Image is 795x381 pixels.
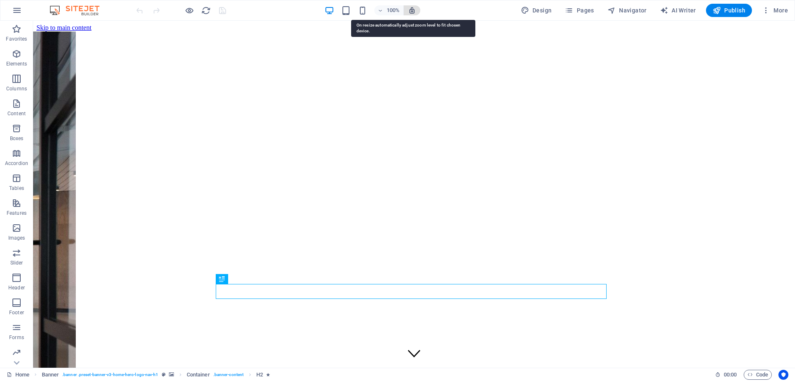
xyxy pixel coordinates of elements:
[8,235,25,241] p: Images
[7,110,26,117] p: Content
[521,6,552,15] span: Design
[7,210,26,216] p: Features
[518,4,555,17] button: Design
[657,4,699,17] button: AI Writer
[42,370,59,380] span: Click to select. Double-click to edit
[604,4,650,17] button: Navigator
[213,370,243,380] span: . banner-content
[10,260,23,266] p: Slider
[730,371,731,378] span: :
[6,85,27,92] p: Columns
[9,309,24,316] p: Footer
[713,6,745,15] span: Publish
[744,370,772,380] button: Code
[162,372,166,377] i: This element is a customizable preset
[706,4,752,17] button: Publish
[201,6,211,15] i: Reload page
[187,370,210,380] span: Click to select. Double-click to edit
[10,135,24,142] p: Boxes
[561,4,597,17] button: Pages
[6,61,27,67] p: Elements
[759,4,791,17] button: More
[724,370,737,380] span: 00 00
[565,6,594,15] span: Pages
[747,370,768,380] span: Code
[660,6,696,15] span: AI Writer
[48,5,110,15] img: Editor Logo
[8,284,25,291] p: Header
[9,334,24,341] p: Forms
[201,5,211,15] button: reload
[7,370,29,380] a: Click to cancel selection. Double-click to open Pages
[762,6,788,15] span: More
[778,370,788,380] button: Usercentrics
[169,372,174,377] i: This element contains a background
[374,5,404,15] button: 100%
[6,36,27,42] p: Favorites
[3,3,58,10] a: Skip to main content
[62,370,158,380] span: . banner .preset-banner-v3-home-hero-logo-nav-h1
[42,370,270,380] nav: breadcrumb
[607,6,647,15] span: Navigator
[387,5,400,15] h6: 100%
[266,372,270,377] i: Element contains an animation
[184,5,194,15] button: Click here to leave preview mode and continue editing
[256,370,263,380] span: Click to select. Double-click to edit
[5,160,28,167] p: Accordion
[715,370,737,380] h6: Session time
[9,185,24,192] p: Tables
